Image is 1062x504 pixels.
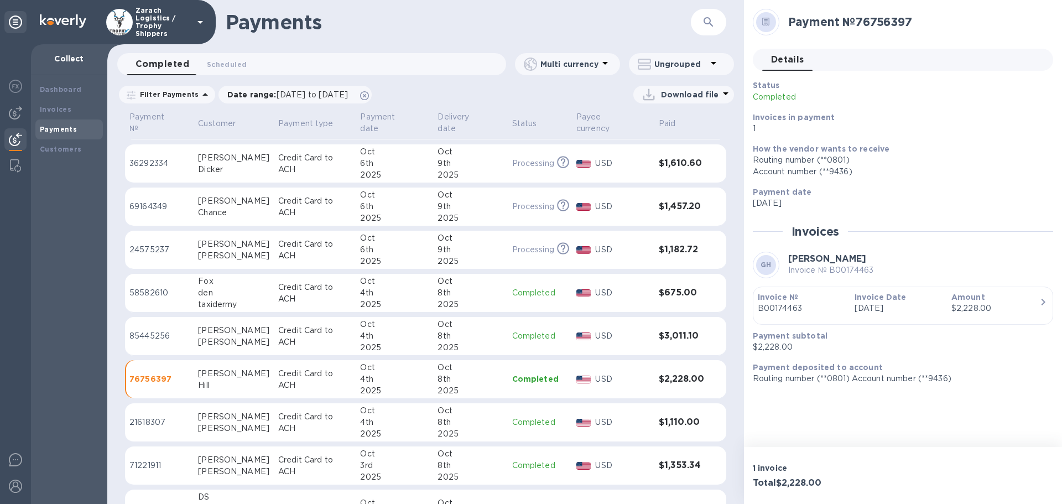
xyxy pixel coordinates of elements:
h2: Payment № 76756397 [788,15,1044,29]
p: Credit Card to ACH [278,152,351,175]
p: [DATE] [753,198,1044,209]
div: Oct [360,189,429,201]
h3: $675.00 [659,288,704,298]
div: 2025 [438,299,503,310]
div: [PERSON_NAME] [198,250,269,262]
span: Completed [136,56,189,72]
div: [PERSON_NAME] [198,454,269,466]
p: 1 invoice [753,463,899,474]
div: 4th [360,287,429,299]
p: Paid [659,118,676,129]
p: Download file [661,89,719,100]
div: $2,228.00 [951,303,1039,314]
div: Oct [360,319,429,330]
img: Foreign exchange [9,80,22,93]
div: Oct [438,189,503,201]
h3: $3,011.10 [659,331,704,341]
div: Fox [198,276,269,287]
b: Payments [40,125,77,133]
div: Oct [360,362,429,373]
div: 2025 [438,342,503,354]
span: Delivery date [438,111,503,134]
p: USD [595,330,649,342]
div: Oct [438,232,503,244]
div: den [198,287,269,299]
b: Invoices [40,105,71,113]
div: 2025 [438,169,503,181]
div: Date range:[DATE] to [DATE] [218,86,372,103]
b: Dashboard [40,85,82,93]
div: [PERSON_NAME] [198,152,269,164]
div: Oct [360,276,429,287]
p: 36292334 [129,158,189,169]
p: Delivery date [438,111,488,134]
b: Payment date [753,188,812,196]
p: Payment date [360,111,414,134]
p: Credit Card to ACH [278,238,351,262]
div: Oct [438,405,503,417]
button: Invoice №B00174463Invoice Date[DATE]Amount$2,228.00 [753,287,1053,325]
p: Status [512,118,537,129]
p: B00174463 [758,303,846,314]
p: Date range : [227,89,353,100]
span: Payment type [278,118,348,129]
p: Payment type [278,118,334,129]
h3: $2,228.00 [659,374,704,385]
div: 2025 [360,385,429,397]
p: 85445256 [129,330,189,342]
div: 4th [360,373,429,385]
div: 4th [360,330,429,342]
div: Oct [438,276,503,287]
div: [PERSON_NAME] [198,195,269,207]
p: Processing [512,201,554,212]
div: taxidermy [198,299,269,310]
span: Paid [659,118,690,129]
b: GH [761,261,772,269]
p: Ungrouped [654,59,707,70]
b: Status [753,81,780,90]
div: 2025 [438,256,503,267]
p: USD [595,460,649,471]
span: Customer [198,118,250,129]
div: DS [198,491,269,503]
div: 2025 [438,385,503,397]
span: Payment № [129,111,189,134]
div: 2025 [360,256,429,267]
span: Details [771,52,804,67]
p: 1 [753,123,1044,134]
b: Payment subtotal [753,331,827,340]
div: [PERSON_NAME] [198,368,269,380]
b: Invoice № [758,293,798,302]
p: Credit Card to ACH [278,325,351,348]
img: USD [576,462,591,470]
div: Routing number (**0801) [753,154,1044,166]
div: [PERSON_NAME] [198,336,269,348]
p: Credit Card to ACH [278,454,351,477]
p: Completed [512,417,568,428]
p: Collect [40,53,98,64]
img: USD [576,376,591,383]
span: Payment date [360,111,429,134]
h1: Payments [226,11,691,34]
h3: Total $2,228.00 [753,478,899,489]
div: Oct [360,448,429,460]
h3: $1,353.34 [659,460,704,471]
div: Oct [360,146,429,158]
b: Invoices in payment [753,113,835,122]
span: [DATE] to [DATE] [277,90,348,99]
div: Oct [438,319,503,330]
b: Payment deposited to account [753,363,883,372]
p: Processing [512,158,554,169]
div: Dicker [198,164,269,175]
div: Account number (**9436) [753,166,1044,178]
p: USD [595,244,649,256]
div: 2025 [360,169,429,181]
p: [DATE] [855,303,943,314]
p: Multi currency [540,59,598,70]
p: 71221911 [129,460,189,471]
div: 8th [438,460,503,471]
div: 6th [360,201,429,212]
b: Invoice Date [855,293,907,302]
p: USD [595,201,649,212]
h3: $1,610.60 [659,158,704,169]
